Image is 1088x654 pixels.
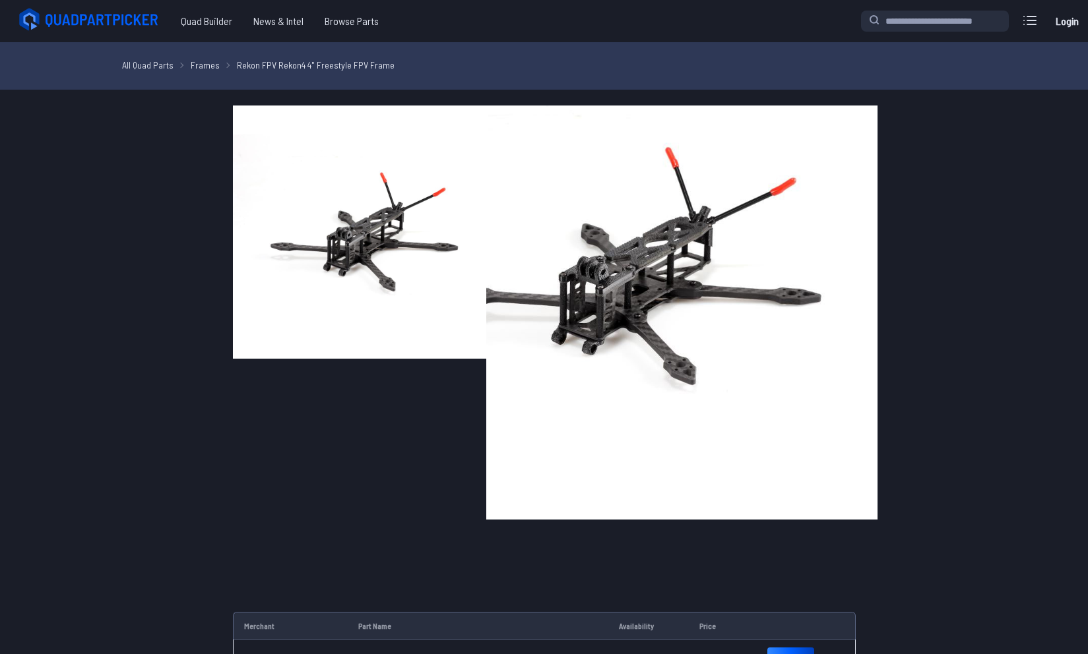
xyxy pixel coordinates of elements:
td: Merchant [233,612,348,639]
a: Login [1051,8,1083,34]
a: All Quad Parts [122,58,174,72]
a: Frames [191,58,220,72]
a: Rekon FPV Rekon4 4" Freestyle FPV Frame [237,58,395,72]
td: Price [689,612,756,639]
a: News & Intel [243,8,314,34]
img: image [233,105,486,359]
td: Availability [608,612,689,639]
a: Quad Builder [170,8,243,34]
a: Browse Parts [314,8,389,34]
td: Part Name [348,612,608,639]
